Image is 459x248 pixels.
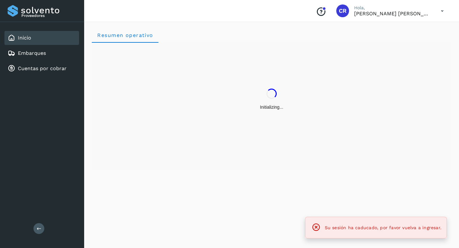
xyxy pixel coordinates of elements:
[354,5,431,11] p: Hola,
[354,11,431,17] p: CARLOS RODOLFO BELLI PEDRAZA
[97,32,153,38] span: Resumen operativo
[325,225,441,230] span: Su sesión ha caducado, por favor vuelva a ingresar.
[18,35,31,41] a: Inicio
[18,50,46,56] a: Embarques
[21,13,76,18] p: Proveedores
[4,62,79,76] div: Cuentas por cobrar
[4,31,79,45] div: Inicio
[4,46,79,60] div: Embarques
[18,65,67,71] a: Cuentas por cobrar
